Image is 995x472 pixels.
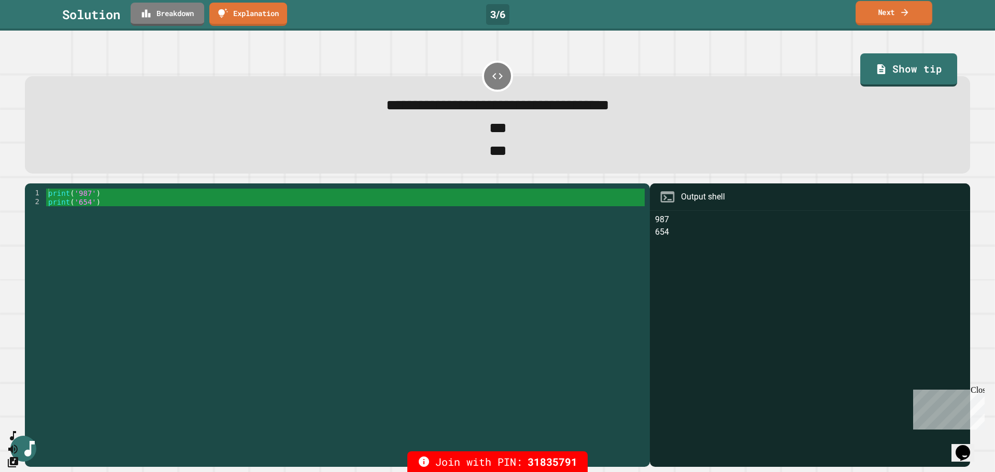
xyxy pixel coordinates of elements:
div: Join with PIN: [407,451,588,472]
div: Solution [62,5,120,24]
div: 987 654 [655,213,965,467]
span: 31835791 [528,454,577,469]
a: Explanation [209,3,287,26]
button: SpeedDial basic example [7,430,19,442]
a: Breakdown [131,3,204,26]
a: Show tip [860,53,957,87]
div: Chat with us now!Close [4,4,72,66]
iframe: chat widget [909,385,985,430]
button: Change Music [7,455,19,468]
button: Mute music [7,442,19,455]
div: 1 [25,189,46,197]
a: Next [856,1,932,25]
iframe: chat widget [951,431,985,462]
div: Output shell [681,191,725,203]
div: 2 [25,197,46,206]
div: 3 / 6 [486,4,509,25]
